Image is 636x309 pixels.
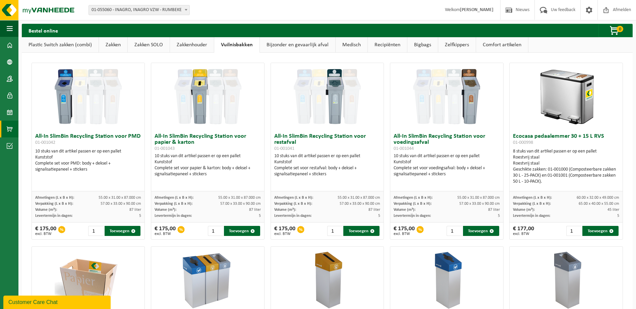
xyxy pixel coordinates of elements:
[407,37,438,53] a: Bigbags
[577,196,619,200] span: 60.00 x 32.00 x 49.000 cm
[413,63,480,130] img: 01-001044
[155,208,176,212] span: Volume (m³):
[22,24,65,37] h2: Bestel online
[139,214,141,218] span: 5
[155,226,176,236] div: € 175,00
[394,159,500,165] div: Kunststof
[338,196,380,200] span: 55.00 x 31.00 x 87.000 cm
[447,226,462,236] input: 1
[274,146,294,151] span: 01-001041
[533,63,600,130] img: 01-000998
[218,196,261,200] span: 55.00 x 31.00 x 87.000 cm
[608,208,619,212] span: 45 liter
[35,140,55,145] span: 01-001042
[460,7,494,12] strong: [PERSON_NAME]
[394,153,500,177] div: 10 stuks van dit artikel passen er op een pallet
[438,37,476,53] a: Zelfkippers
[274,202,312,206] span: Verpakking (L x B x H):
[35,161,141,173] div: Complete set voor PMD: body + deksel + signalisatiepaneel + stickers
[394,196,432,200] span: Afmetingen (L x B x H):
[22,37,99,53] a: Plastic Switch zakken (combi)
[214,37,259,53] a: Vuilnisbakken
[378,214,380,218] span: 5
[224,226,260,236] button: Toevoegen
[35,196,74,200] span: Afmetingen (L x B x H):
[343,226,380,236] button: Toevoegen
[394,165,500,177] div: Complete set voor voedingsafval: body + deksel + signalisatiepaneel + stickers
[394,226,415,236] div: € 175,00
[274,208,296,212] span: Volume (m³):
[340,202,380,206] span: 57.00 x 33.00 x 90.00 cm
[155,153,261,177] div: 10 stuks van dit artikel passen er op een pallet
[259,214,261,218] span: 5
[336,37,367,53] a: Medisch
[394,133,500,151] h3: All-In SlimBin Recycling Station voor voedingsafval
[617,26,623,32] span: 0
[513,214,550,218] span: Levertermijn in dagen:
[35,208,57,212] span: Volume (m³):
[327,226,343,236] input: 1
[260,37,335,53] a: Bijzonder en gevaarlijk afval
[463,226,499,236] button: Toevoegen
[274,153,381,177] div: 10 stuks van dit artikel passen er op een pallet
[89,5,190,15] span: 01-055060 - INAGRO, INAGRO VZW - RUMBEKE
[35,214,72,218] span: Levertermijn in dagen:
[513,161,619,167] div: Roestvrij staal
[99,37,127,53] a: Zakken
[155,159,261,165] div: Kunststof
[88,226,104,236] input: 1
[368,37,407,53] a: Recipiënten
[476,37,528,53] a: Comfort artikelen
[274,165,381,177] div: Complete set voor restafval: body + deksel + signalisatiepaneel + stickers
[3,294,112,309] iframe: chat widget
[274,133,381,151] h3: All-In SlimBin Recycling Station voor restafval
[55,63,122,130] img: 01-001042
[101,202,141,206] span: 57.00 x 33.00 x 90.00 cm
[513,196,552,200] span: Afmetingen (L x B x H):
[617,214,619,218] span: 5
[105,226,141,236] button: Toevoegen
[368,208,380,212] span: 87 liter
[394,208,415,212] span: Volume (m³):
[35,202,73,206] span: Verpakking (L x B x H):
[582,226,619,236] button: Toevoegen
[513,226,534,236] div: € 177,00
[513,154,619,161] div: Roestvrij staal
[513,202,551,206] span: Verpakking (L x B x H):
[155,133,261,151] h3: All-In SlimBin Recycling Station voor papier & karton
[566,226,582,236] input: 1
[457,196,500,200] span: 55.00 x 31.00 x 87.000 cm
[513,148,619,185] div: 8 stuks van dit artikel passen er op een pallet
[99,196,141,200] span: 55.00 x 31.00 x 87.000 cm
[174,63,241,130] img: 01-001043
[459,202,500,206] span: 57.00 x 33.00 x 90.00 cm
[394,232,415,236] span: excl. BTW
[155,196,193,200] span: Afmetingen (L x B x H):
[598,24,632,37] button: 0
[274,159,381,165] div: Kunststof
[129,208,141,212] span: 87 liter
[35,154,141,161] div: Kunststof
[155,232,176,236] span: excl. BTW
[128,37,170,53] a: Zakken SOLO
[35,133,141,147] h3: All-In SlimBin Recycling Station voor PMD
[513,133,619,147] h3: Ecocasa pedaalemmer 30 + 15 L RVS
[579,202,619,206] span: 65.00 x 40.00 x 55.00 cm
[513,140,533,145] span: 01-000998
[35,226,56,236] div: € 175,00
[249,208,261,212] span: 87 liter
[274,232,295,236] span: excl. BTW
[498,214,500,218] span: 5
[155,202,192,206] span: Verpakking (L x B x H):
[394,202,431,206] span: Verpakking (L x B x H):
[155,146,175,151] span: 01-001043
[170,37,214,53] a: Zakkenhouder
[35,232,56,236] span: excl. BTW
[89,5,189,15] span: 01-055060 - INAGRO, INAGRO VZW - RUMBEKE
[394,214,431,218] span: Levertermijn in dagen:
[513,167,619,185] div: Geschikte zakken: 01-001000 (Composteerbare zakken 30 L - 25-PACK) en 01-001001 (Composteerbare z...
[488,208,500,212] span: 87 liter
[513,208,535,212] span: Volume (m³):
[294,63,361,130] img: 01-001041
